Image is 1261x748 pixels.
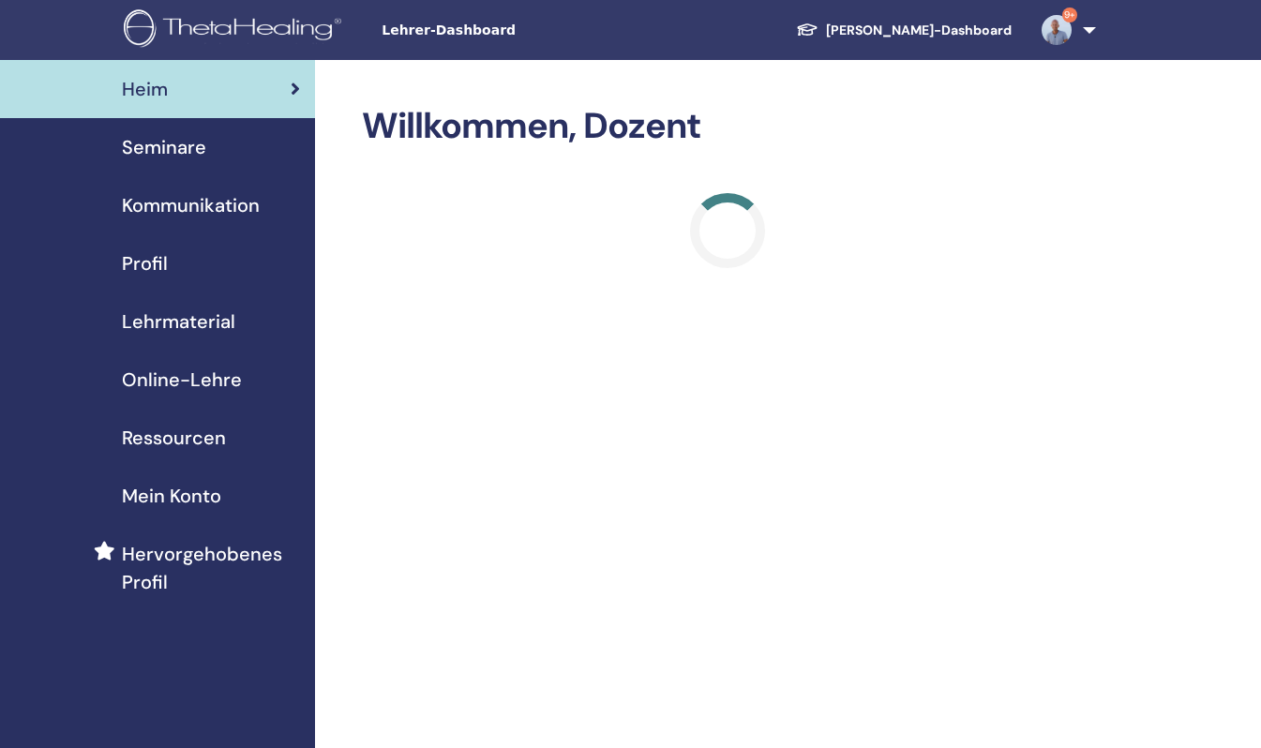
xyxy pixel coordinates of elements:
[122,133,206,161] span: Seminare
[122,249,168,277] span: Profil
[122,540,300,596] span: Hervorgehobenes Profil
[122,75,168,103] span: Heim
[796,22,818,37] img: graduation-cap-white.svg
[781,13,1027,48] a: [PERSON_NAME]-Dashboard
[122,191,260,219] span: Kommunikation
[122,307,235,336] span: Lehrmaterial
[122,366,242,394] span: Online-Lehre
[1062,7,1077,22] span: 9+
[362,105,1092,148] h2: Willkommen, Dozent
[124,9,348,52] img: logo.png
[122,424,226,452] span: Ressourcen
[382,21,663,40] span: Lehrer-Dashboard
[1042,15,1072,45] img: default.jpg
[122,482,221,510] span: Mein Konto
